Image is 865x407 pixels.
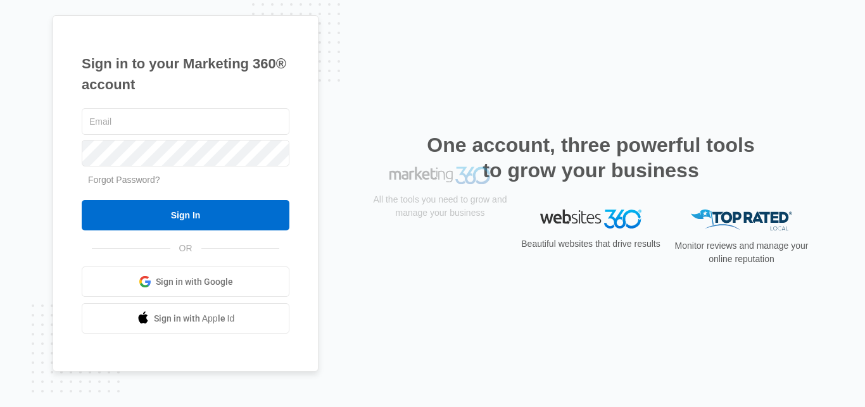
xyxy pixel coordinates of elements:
[691,210,792,230] img: Top Rated Local
[154,312,235,325] span: Sign in with Apple Id
[369,236,511,263] p: All the tools you need to grow and manage your business
[170,242,201,255] span: OR
[82,108,289,135] input: Email
[82,53,289,95] h1: Sign in to your Marketing 360® account
[82,303,289,334] a: Sign in with Apple Id
[82,266,289,297] a: Sign in with Google
[156,275,233,289] span: Sign in with Google
[88,175,160,185] a: Forgot Password?
[423,132,759,183] h2: One account, three powerful tools to grow your business
[520,237,662,251] p: Beautiful websites that drive results
[389,210,491,227] img: Marketing 360
[82,200,289,230] input: Sign In
[540,210,641,228] img: Websites 360
[671,239,812,266] p: Monitor reviews and manage your online reputation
